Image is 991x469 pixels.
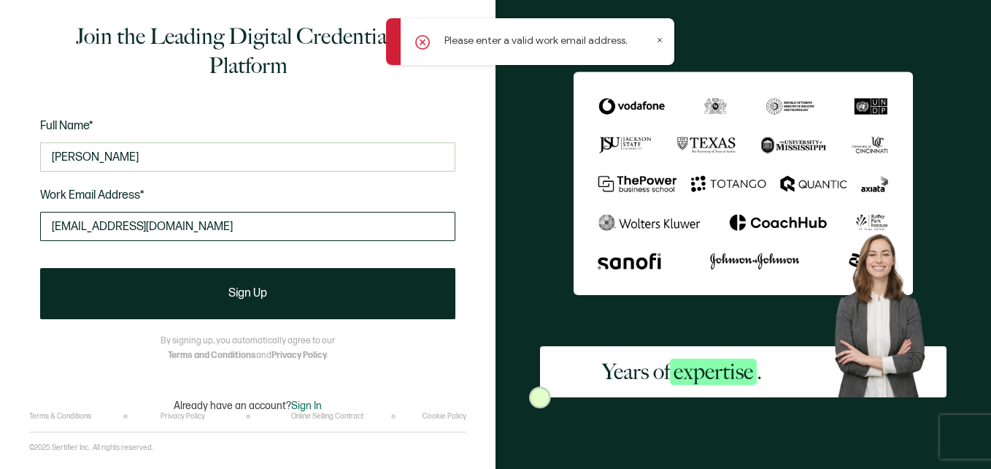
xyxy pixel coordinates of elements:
[168,350,256,361] a: Terms and Conditions
[29,412,91,421] a: Terms & Conditions
[602,357,762,386] h2: Years of .
[40,188,144,202] span: Work Email Address*
[161,412,205,421] a: Privacy Policy
[40,22,455,80] h1: Join the Leading Digital Credentialing Platform
[574,72,912,295] img: Sertifier Signup - Years of <span class="strong-h">expertise</span>.
[40,268,455,319] button: Sign Up
[670,359,757,385] span: expertise
[291,412,363,421] a: Online Selling Contract
[40,142,455,172] input: Jane Doe
[825,226,946,397] img: Sertifier Signup - Years of <span class="strong-h">expertise</span>. Hero
[40,212,455,241] input: Enter your work email address
[444,33,628,48] p: Please enter a valid work email address.
[291,400,322,412] span: Sign In
[271,350,327,361] a: Privacy Policy
[423,412,466,421] a: Cookie Policy
[29,443,153,452] p: ©2025 Sertifier Inc.. All rights reserved.
[40,119,93,133] span: Full Name*
[174,400,322,412] p: Already have an account?
[529,386,551,408] img: Sertifier Signup
[161,334,335,363] p: By signing up, you automatically agree to our and .
[228,288,267,300] span: Sign Up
